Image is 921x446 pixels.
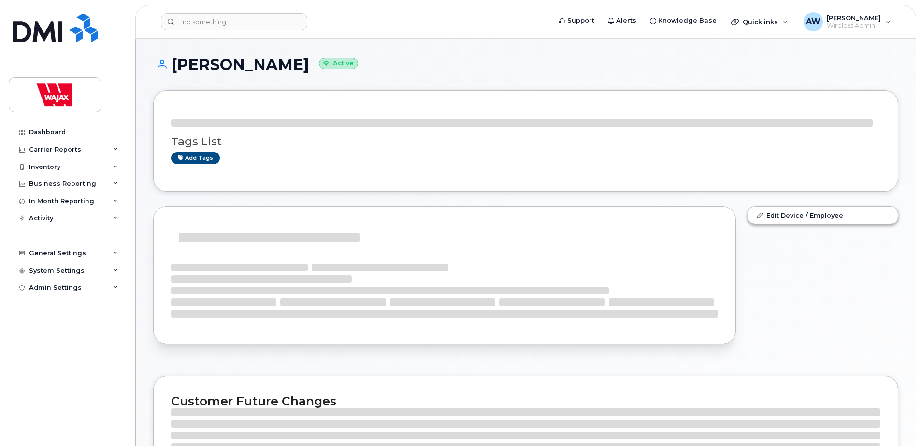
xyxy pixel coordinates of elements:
[153,56,898,73] h1: [PERSON_NAME]
[748,207,898,224] a: Edit Device / Employee
[319,58,358,69] small: Active
[171,136,880,148] h3: Tags List
[171,152,220,164] a: Add tags
[171,394,880,408] h2: Customer Future Changes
